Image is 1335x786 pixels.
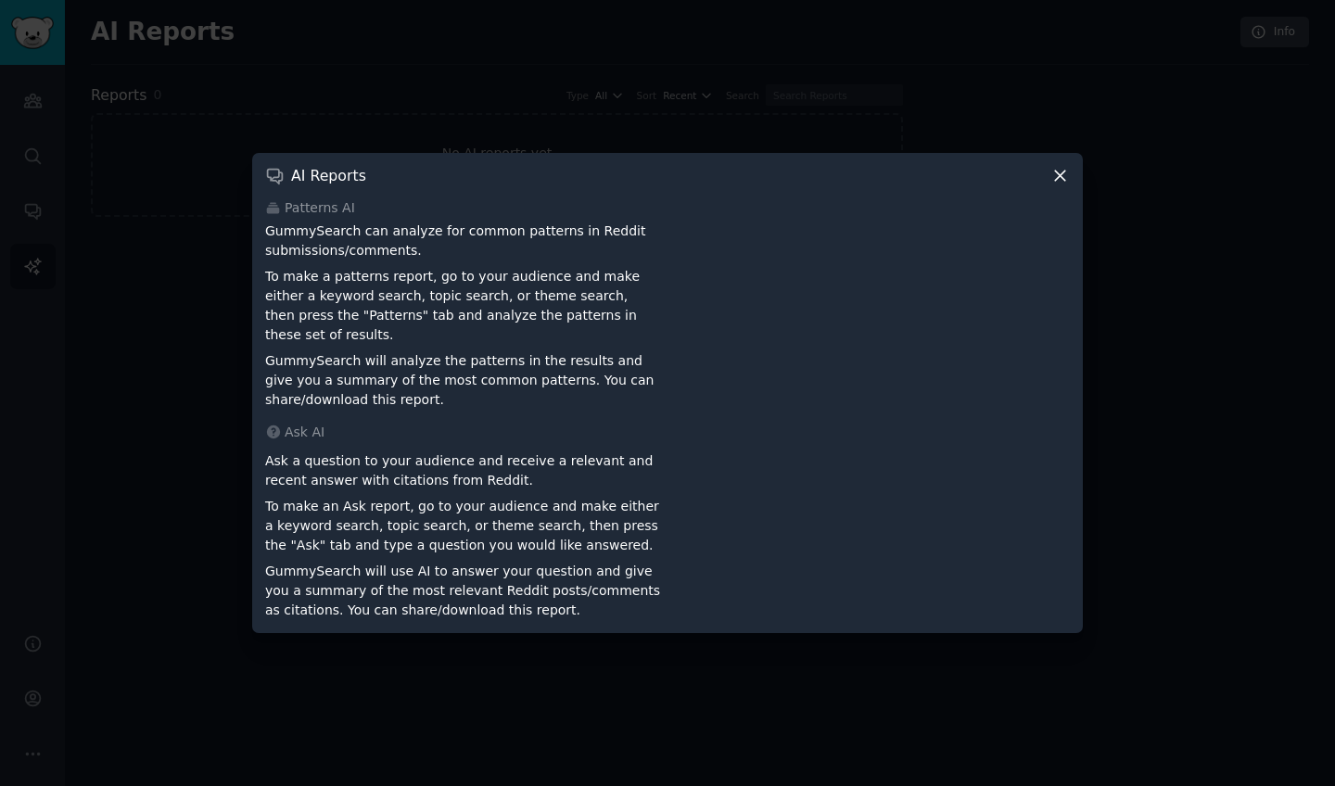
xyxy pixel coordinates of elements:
p: GummySearch will analyze the patterns in the results and give you a summary of the most common pa... [265,351,661,410]
div: Patterns AI [265,198,1070,218]
h3: AI Reports [291,166,366,185]
p: To make a patterns report, go to your audience and make either a keyword search, topic search, or... [265,267,661,345]
iframe: YouTube video player [674,222,1070,388]
p: GummySearch can analyze for common patterns in Reddit submissions/comments. [265,222,661,260]
p: To make an Ask report, go to your audience and make either a keyword search, topic search, or the... [265,497,661,555]
p: Ask a question to your audience and receive a relevant and recent answer with citations from Reddit. [265,451,661,490]
p: GummySearch will use AI to answer your question and give you a summary of the most relevant Reddi... [265,562,661,620]
div: Ask AI [265,423,1070,442]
